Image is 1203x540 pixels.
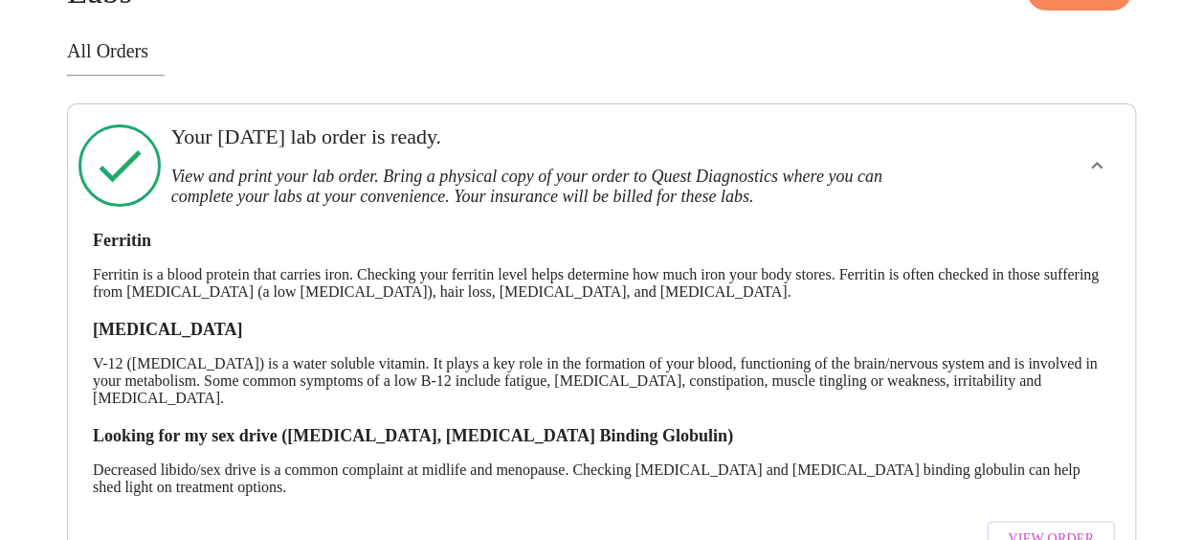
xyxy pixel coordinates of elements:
[171,167,929,207] h3: View and print your lab order. Bring a physical copy of your order to Quest Diagnostics where you...
[93,231,1110,251] h3: Ferritin
[67,40,1136,62] h3: All Orders
[1074,143,1120,189] button: show more
[93,355,1110,407] p: V-12 ([MEDICAL_DATA]) is a water soluble vitamin. It plays a key role in the formation of your bl...
[93,461,1110,496] p: Decreased libido/sex drive is a common complaint at midlife and menopause. Checking [MEDICAL_DATA...
[93,426,1110,446] h3: Looking for my sex drive ([MEDICAL_DATA], [MEDICAL_DATA] Binding Globulin)
[171,124,929,149] h3: Your [DATE] lab order is ready.
[93,266,1110,301] p: Ferritin is a blood protein that carries iron. Checking your ferritin level helps determine how m...
[93,320,1110,340] h3: [MEDICAL_DATA]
